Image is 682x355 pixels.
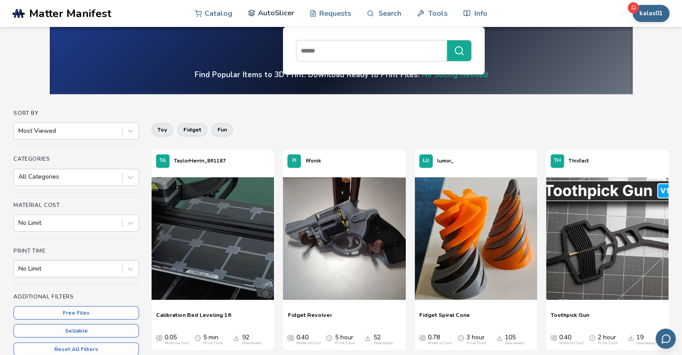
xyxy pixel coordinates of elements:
[18,265,20,272] input: No Limit
[203,334,223,346] div: 5 min
[156,334,162,341] span: Average Cost
[178,123,207,136] button: fidget
[551,334,557,341] span: Average Cost
[373,334,393,346] div: 52
[428,341,452,346] div: Material Cost
[496,334,503,341] span: Downloads
[156,311,231,325] a: Calibration Bed Leveling 16
[423,158,429,164] span: LU
[13,156,139,162] h4: Categories
[466,341,486,346] div: Print Time
[13,248,139,254] h4: Print Time
[242,334,261,346] div: 92
[13,202,139,208] h4: Material Cost
[437,156,454,166] p: lumor_
[296,334,320,346] div: 0.40
[203,341,223,346] div: Print Time
[373,341,393,346] div: Downloads
[559,341,583,346] div: Material Cost
[18,173,20,180] input: All Categories
[13,306,139,320] button: Free Files
[13,324,139,337] button: Sellable
[598,334,617,346] div: 2 hour
[505,341,525,346] div: Downloads
[636,334,656,346] div: 19
[212,123,233,136] button: fun
[287,311,332,325] a: Fidget Revolver
[195,70,488,80] h4: Find Popular Items to 3D Print. Download Ready to Print Files.
[13,294,139,300] h4: Additional Filters
[242,341,261,346] div: Downloads
[18,219,20,227] input: No Limit
[458,334,464,341] span: Average Print Time
[165,334,189,346] div: 0.05
[422,70,488,80] a: No Slicing Needed
[636,341,656,346] div: Downloads
[305,156,321,166] p: fifonik
[633,5,669,22] button: kalas01
[13,110,139,116] h4: Sort By
[428,334,452,346] div: 0.78
[365,334,371,341] span: Downloads
[233,334,239,341] span: Downloads
[466,334,486,346] div: 3 hour
[287,334,294,341] span: Average Cost
[152,123,173,136] button: toy
[656,329,676,349] button: Send feedback via email
[589,334,595,341] span: Average Print Time
[292,158,296,164] span: FI
[505,334,525,346] div: 105
[559,334,583,346] div: 0.40
[195,334,201,341] span: Average Print Time
[551,311,589,325] a: Toothpick Gun
[165,341,189,346] div: Material Cost
[334,341,354,346] div: Print Time
[419,311,470,325] a: Fidget Spiral Cone
[598,341,617,346] div: Print Time
[160,158,166,164] span: TA
[29,7,111,20] span: Matter Manifest
[18,127,20,135] input: Most Viewed
[334,334,354,346] div: 5 hour
[628,334,634,341] span: Downloads
[296,341,320,346] div: Material Cost
[326,334,332,341] span: Average Print Time
[174,156,226,166] p: TaylorHerrin_861187
[419,334,426,341] span: Average Cost
[554,158,561,164] span: TH
[569,156,589,166] p: Thisfact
